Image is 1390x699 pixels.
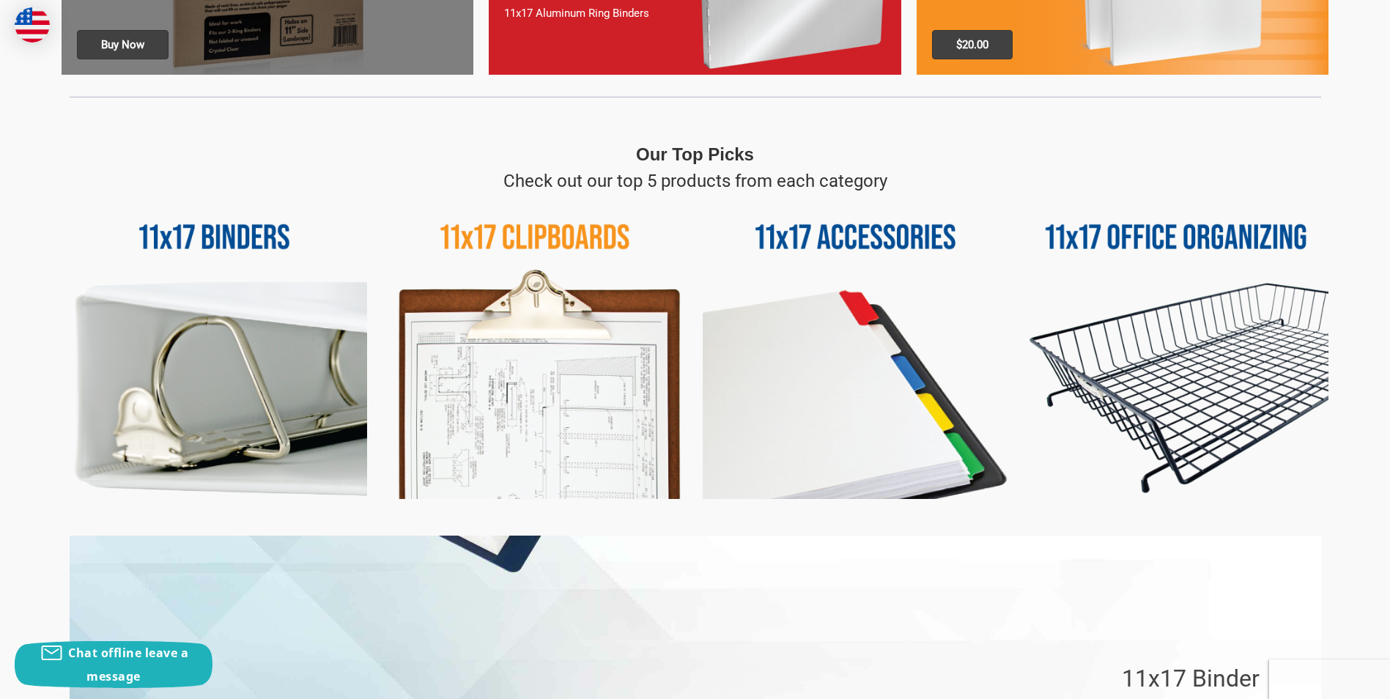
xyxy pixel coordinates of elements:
[382,194,688,500] img: 11x17 Clipboards
[703,194,1008,500] img: 11x17 Accessories
[932,30,1013,59] span: $20.00
[503,168,887,194] p: Check out our top 5 products from each category
[68,645,188,684] span: Chat offline leave a message
[1024,194,1329,500] img: 11x17 Office Organizing
[1269,659,1390,699] iframe: Google Customer Reviews
[77,30,169,59] span: Buy Now
[636,141,754,168] p: Our Top Picks
[1122,661,1260,696] p: 11x17 Binder
[15,7,50,42] img: duty and tax information for United States
[504,5,885,22] p: 11x17 Aluminum Ring Binders
[15,641,212,688] button: Chat offline leave a message
[62,194,367,500] img: 11x17 Binders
